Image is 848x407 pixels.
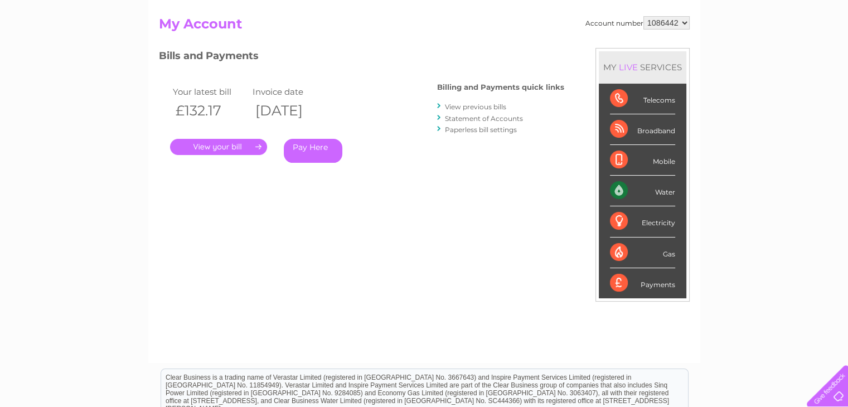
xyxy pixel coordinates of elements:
td: Your latest bill [170,84,250,99]
a: Log out [811,47,837,56]
h4: Billing and Payments quick links [437,83,564,91]
div: Gas [610,238,675,268]
div: Clear Business is a trading name of Verastar Limited (registered in [GEOGRAPHIC_DATA] No. 3667643... [161,6,688,54]
a: Water [652,47,673,56]
div: Account number [585,16,690,30]
th: [DATE] [250,99,330,122]
a: Statement of Accounts [445,114,523,123]
div: Electricity [610,206,675,237]
a: Telecoms [711,47,744,56]
td: Invoice date [250,84,330,99]
div: Telecoms [610,84,675,114]
h3: Bills and Payments [159,48,564,67]
a: Blog [751,47,767,56]
a: Paperless bill settings [445,125,517,134]
div: MY SERVICES [599,51,686,83]
h2: My Account [159,16,690,37]
div: LIVE [617,62,640,72]
div: Water [610,176,675,206]
a: View previous bills [445,103,506,111]
div: Broadband [610,114,675,145]
a: Pay Here [284,139,342,163]
img: logo.png [30,29,86,63]
a: Contact [774,47,801,56]
div: Mobile [610,145,675,176]
a: Energy [680,47,704,56]
a: . [170,139,267,155]
div: Payments [610,268,675,298]
a: 0333 014 3131 [638,6,715,20]
th: £132.17 [170,99,250,122]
